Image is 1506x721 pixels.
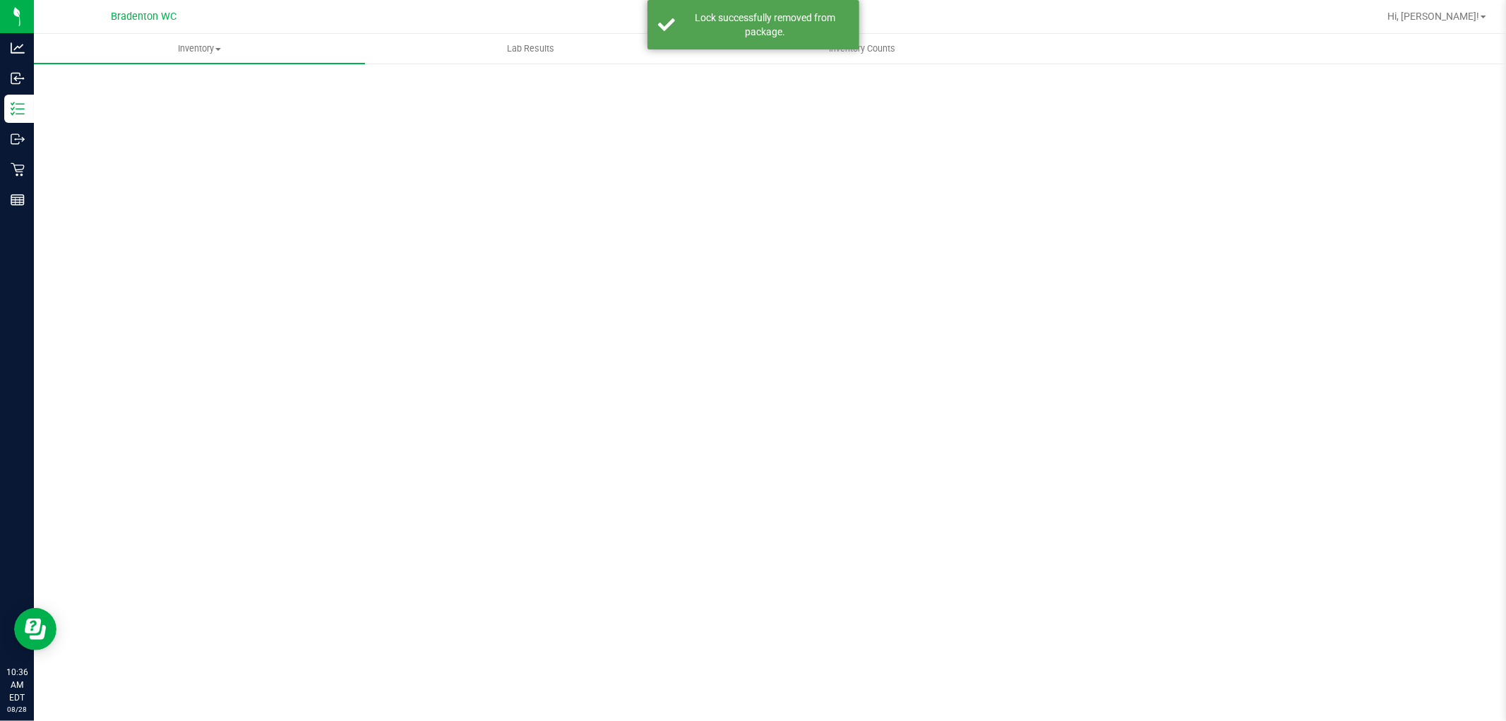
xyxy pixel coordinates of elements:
span: Hi, [PERSON_NAME]! [1387,11,1479,22]
inline-svg: Outbound [11,132,25,146]
iframe: Resource center [14,608,56,650]
a: Lab Results [365,34,696,64]
a: Inventory Counts [696,34,1027,64]
div: Lock successfully removed from package. [683,11,849,39]
p: 10:36 AM EDT [6,666,28,704]
span: Lab Results [488,42,573,55]
p: 08/28 [6,704,28,715]
a: Inventory [34,34,365,64]
inline-svg: Inventory [11,102,25,116]
inline-svg: Reports [11,193,25,207]
span: Inventory [34,42,365,55]
inline-svg: Retail [11,162,25,177]
span: Bradenton WC [112,11,177,23]
inline-svg: Inbound [11,71,25,85]
span: Inventory Counts [810,42,914,55]
inline-svg: Analytics [11,41,25,55]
